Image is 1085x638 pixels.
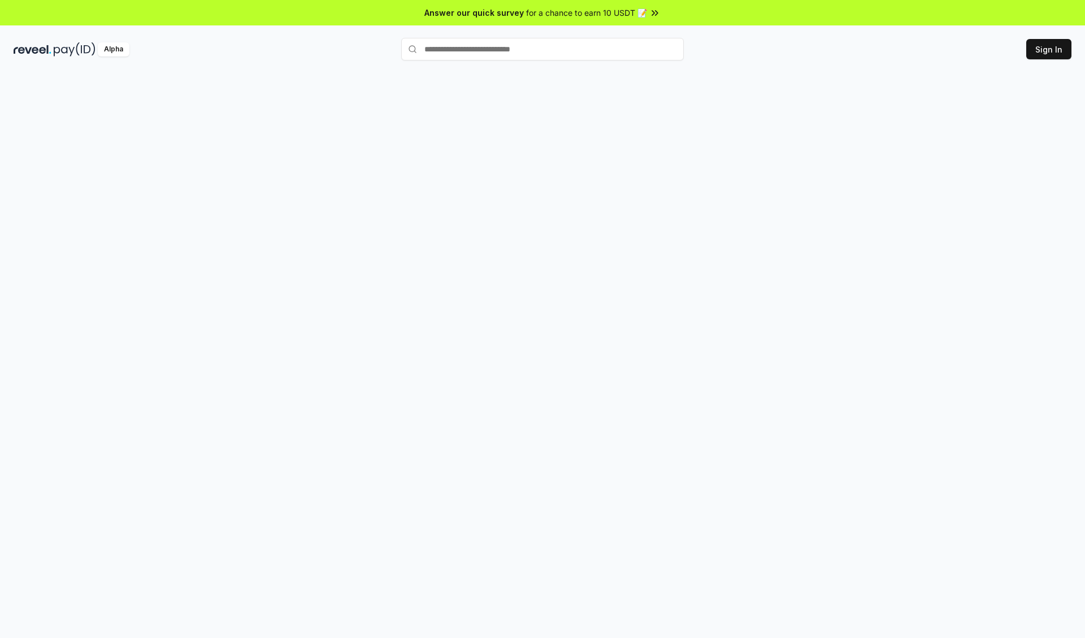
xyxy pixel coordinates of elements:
span: for a chance to earn 10 USDT 📝 [526,7,647,19]
img: pay_id [54,42,96,57]
div: Alpha [98,42,129,57]
button: Sign In [1026,39,1071,59]
span: Answer our quick survey [424,7,524,19]
img: reveel_dark [14,42,51,57]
